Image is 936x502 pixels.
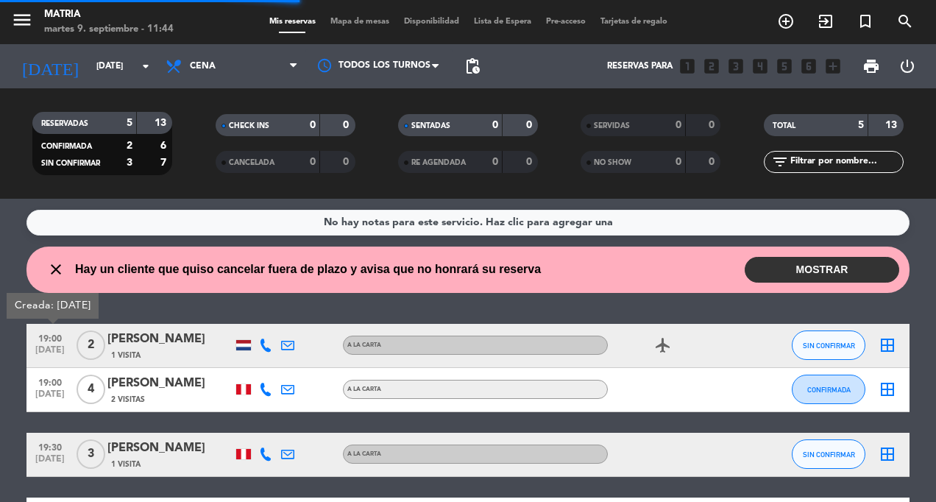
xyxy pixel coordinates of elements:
span: CONFIRMADA [41,143,92,150]
input: Filtrar por nombre... [789,154,903,170]
strong: 0 [343,157,352,167]
span: A la Carta [347,342,381,348]
strong: 0 [676,120,681,130]
strong: 7 [160,158,169,168]
span: RE AGENDADA [411,159,466,166]
span: SIN CONFIRMAR [41,160,100,167]
span: Pre-acceso [539,18,593,26]
i: turned_in_not [857,13,874,30]
span: Cena [190,61,216,71]
i: airplanemode_active [654,336,672,354]
span: print [862,57,880,75]
i: looks_two [702,57,721,76]
span: SERVIDAS [594,122,630,130]
span: CANCELADA [229,159,274,166]
span: Mis reservas [262,18,323,26]
strong: 0 [310,120,316,130]
strong: 3 [127,158,132,168]
span: Hay un cliente que quiso cancelar fuera de plazo y avisa que no honrará su reserva [75,260,541,279]
strong: 0 [526,120,535,130]
span: 2 [77,330,105,360]
span: 19:00 [32,373,68,390]
span: CONFIRMADA [807,386,851,394]
i: arrow_drop_down [137,57,155,75]
i: looks_6 [799,57,818,76]
i: add_circle_outline [777,13,795,30]
strong: 6 [160,141,169,151]
strong: 0 [492,120,498,130]
span: SIN CONFIRMAR [803,450,855,459]
div: Creada: [DATE] [7,293,99,319]
span: SENTADAS [411,122,450,130]
strong: 0 [526,157,535,167]
i: exit_to_app [817,13,834,30]
button: MOSTRAR [745,257,899,283]
strong: 5 [858,120,864,130]
span: RESERVADAS [41,120,88,127]
div: [PERSON_NAME] [107,374,233,393]
i: border_all [879,336,896,354]
i: menu [11,9,33,31]
i: looks_one [678,57,697,76]
div: [PERSON_NAME] [107,439,233,458]
i: power_settings_new [898,57,916,75]
span: 19:00 [32,329,68,346]
strong: 0 [676,157,681,167]
span: CHECK INS [229,122,269,130]
i: close [47,261,65,278]
strong: 0 [343,120,352,130]
span: pending_actions [464,57,481,75]
span: 3 [77,439,105,469]
strong: 5 [127,118,132,128]
div: [PERSON_NAME] [107,330,233,349]
span: 2 Visitas [111,394,145,406]
button: SIN CONFIRMAR [792,330,865,360]
button: CONFIRMADA [792,375,865,404]
span: Disponibilidad [397,18,467,26]
i: [DATE] [11,50,89,82]
i: add_box [823,57,843,76]
strong: 0 [709,157,717,167]
span: 1 Visita [111,459,141,470]
span: 1 Visita [111,350,141,361]
div: martes 9. septiembre - 11:44 [44,22,174,37]
strong: 0 [709,120,717,130]
strong: 13 [155,118,169,128]
span: [DATE] [32,345,68,362]
i: search [896,13,914,30]
span: A la Carta [347,451,381,457]
div: No hay notas para este servicio. Haz clic para agregar una [324,214,613,231]
i: looks_5 [775,57,794,76]
span: 19:30 [32,438,68,455]
span: Lista de Espera [467,18,539,26]
i: border_all [879,445,896,463]
span: SIN CONFIRMAR [803,342,855,350]
span: Mapa de mesas [323,18,397,26]
span: [DATE] [32,454,68,471]
strong: 0 [492,157,498,167]
span: Tarjetas de regalo [593,18,675,26]
span: 4 [77,375,105,404]
i: looks_4 [751,57,770,76]
span: Reservas para [607,61,673,71]
span: NO SHOW [594,159,631,166]
i: looks_3 [726,57,745,76]
strong: 2 [127,141,132,151]
strong: 0 [310,157,316,167]
div: MATRIA [44,7,174,22]
button: menu [11,9,33,36]
button: SIN CONFIRMAR [792,439,865,469]
i: border_all [879,381,896,398]
i: filter_list [771,153,789,171]
span: TOTAL [773,122,795,130]
div: LOG OUT [889,44,925,88]
span: [DATE] [32,389,68,406]
span: A la Carta [347,386,381,392]
strong: 13 [885,120,900,130]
